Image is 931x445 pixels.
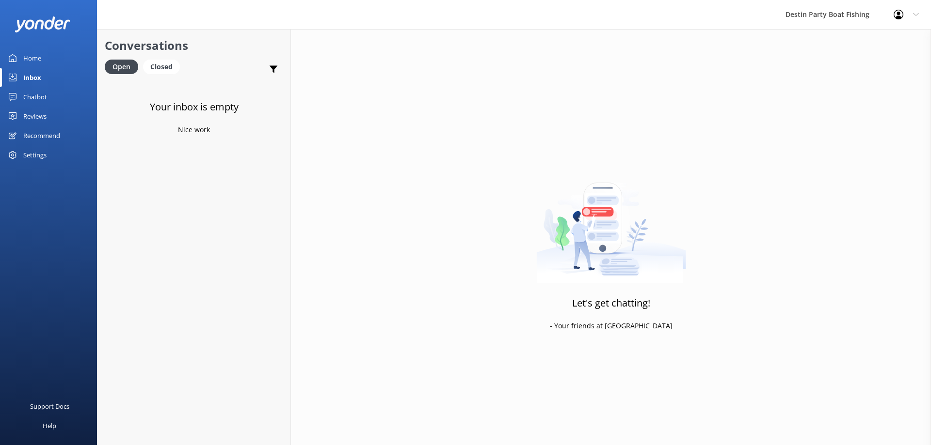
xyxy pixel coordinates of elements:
[536,162,686,283] img: artwork of a man stealing a conversation from at giant smartphone
[23,145,47,165] div: Settings
[23,68,41,87] div: Inbox
[150,99,239,115] h3: Your inbox is empty
[178,124,210,135] p: Nice work
[43,416,56,435] div: Help
[30,397,69,416] div: Support Docs
[550,321,673,331] p: - Your friends at [GEOGRAPHIC_DATA]
[23,126,60,145] div: Recommend
[15,16,70,32] img: yonder-white-logo.png
[23,107,47,126] div: Reviews
[143,61,185,72] a: Closed
[572,295,650,311] h3: Let's get chatting!
[23,87,47,107] div: Chatbot
[23,48,41,68] div: Home
[143,60,180,74] div: Closed
[105,61,143,72] a: Open
[105,60,138,74] div: Open
[105,36,283,55] h2: Conversations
